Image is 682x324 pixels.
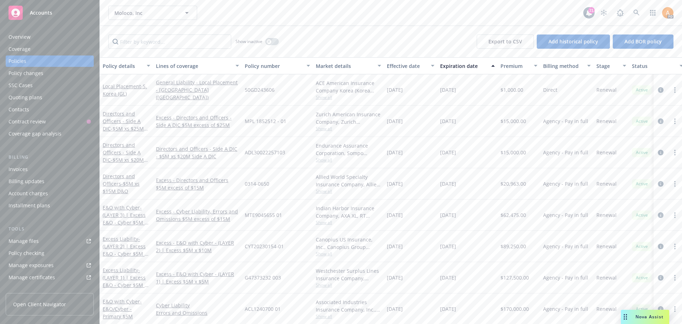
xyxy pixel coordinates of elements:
[635,181,649,187] span: Active
[543,62,583,70] div: Billing method
[488,38,522,45] span: Export to CSV
[387,274,403,281] span: [DATE]
[440,149,456,156] span: [DATE]
[103,180,140,195] span: - $5M xs $15M D&O
[671,148,679,157] a: more
[440,86,456,94] span: [DATE]
[440,243,456,250] span: [DATE]
[387,86,403,94] span: [DATE]
[440,305,456,313] span: [DATE]
[500,149,526,156] span: $15,000.00
[6,188,94,199] a: Account charges
[656,211,665,219] a: circleInformation
[656,242,665,251] a: circleInformation
[6,200,94,211] a: Installment plans
[540,57,594,74] button: Billing method
[316,219,381,225] span: Show all
[108,6,197,20] button: Moloco, Inc
[6,104,94,115] a: Contacts
[656,117,665,126] a: circleInformation
[477,34,534,49] button: Export to CSV
[6,55,94,67] a: Policies
[156,270,239,285] a: Excess - E&O with Cyber - (LAYER 1) | Excess $5M x $5M
[316,111,381,126] div: Zurich American Insurance Company, Zurich Insurance Group
[635,149,649,156] span: Active
[236,38,262,44] span: Show inactive
[114,9,176,17] span: Moloco, Inc
[13,301,66,308] span: Open Client Navigator
[596,180,617,187] span: Renewal
[316,251,381,257] span: Show all
[245,211,282,219] span: MTE9045655 01
[316,157,381,163] span: Show all
[9,188,48,199] div: Account charges
[9,235,39,247] div: Manage files
[6,260,94,271] a: Manage exposures
[9,68,43,79] div: Policy changes
[103,142,144,171] a: Directors and Officers - Side A DIC
[6,31,94,43] a: Overview
[543,149,588,156] span: Agency - Pay in full
[245,274,281,281] span: G47373232 003
[245,86,275,94] span: 50GD243606
[440,117,456,125] span: [DATE]
[440,180,456,187] span: [DATE]
[103,298,142,320] a: E&O with Cyber
[30,10,52,16] span: Accounts
[316,79,381,94] div: ACE American Insurance Company Korea (Korea Branch), Chubb Group, Chubb Group (International)
[103,83,147,97] a: Local Placement
[440,274,456,281] span: [DATE]
[596,149,617,156] span: Renewal
[9,43,31,55] div: Coverage
[537,34,610,49] button: Add historical policy
[103,156,148,171] span: - $5M xs $20M Side A DIC
[621,310,669,324] button: Nova Assist
[671,242,679,251] a: more
[500,305,529,313] span: $170,000.00
[6,248,94,259] a: Policy checking
[6,164,94,175] a: Invoices
[635,212,649,218] span: Active
[6,116,94,127] a: Contract review
[543,274,588,281] span: Agency - Pay in full
[156,208,239,223] a: Excess - Cyber Liability, Errors and Omissions $5M excess of $15M
[245,180,269,187] span: 0314-0650
[671,86,679,94] a: more
[156,176,239,191] a: Excess - Directors and Officers $5M excess of $15M
[671,273,679,282] a: more
[635,314,664,320] span: Nova Assist
[384,57,437,74] button: Effective date
[316,267,381,282] div: Westchester Surplus Lines Insurance Company, Chubb Group, RT Specialty Insurance Services, LLC (R...
[245,149,285,156] span: ADL30022257103
[156,239,239,254] a: Excess - E&O with Cyber - (LAYER 2) | Excess $5M x $10M
[9,164,28,175] div: Invoices
[103,298,142,320] span: - E&O/Cyber - Primary $5M
[313,57,384,74] button: Market details
[596,86,617,94] span: Renewal
[635,306,649,312] span: Active
[9,80,33,91] div: SSC Cases
[543,117,588,125] span: Agency - Pay in full
[387,62,427,70] div: Effective date
[6,3,94,23] a: Accounts
[613,34,673,49] button: Add BOR policy
[498,57,540,74] button: Premium
[596,274,617,281] span: Renewal
[316,205,381,219] div: Indian Harbor Insurance Company, AXA XL, RT Specialty Insurance Services, LLC (RSG Specialty, LLC)
[635,243,649,250] span: Active
[671,305,679,313] a: more
[440,62,487,70] div: Expiration date
[500,274,529,281] span: $127,500.00
[9,31,31,43] div: Overview
[635,275,649,281] span: Active
[103,62,142,70] div: Policy details
[9,284,42,295] div: Manage BORs
[6,284,94,295] a: Manage BORs
[316,236,381,251] div: Canopius US Insurance, Inc., Canopius Group Limited, RT Specialty Insurance Services, LLC (RSG Sp...
[6,43,94,55] a: Coverage
[646,6,660,20] a: Switch app
[632,62,675,70] div: Status
[500,62,530,70] div: Premium
[662,7,673,18] img: photo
